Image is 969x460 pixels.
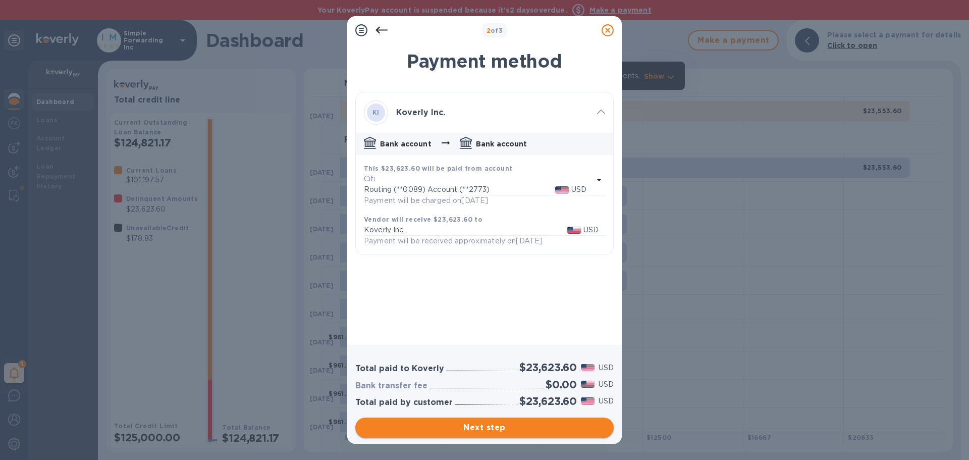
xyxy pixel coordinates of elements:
p: Bank account [380,139,432,149]
h1: Payment method [355,50,614,72]
img: USD [581,381,595,388]
b: This $23,623.60 will be paid from account [364,165,512,172]
p: Payment will be charged on [DATE] [364,195,488,206]
div: KIKoverly Inc. [356,92,613,133]
b: Vendor will receive $23,623.60 to [364,216,482,223]
p: Citi [364,174,593,184]
span: Next step [363,422,606,434]
h2: $23,623.60 [519,361,577,374]
p: Routing (**0089) Account (**2773) [364,184,555,195]
h3: Total paid by customer [355,398,453,407]
b: KI [372,109,380,116]
h3: Total paid to Koverly [355,364,444,374]
h2: $0.00 [546,378,577,391]
p: USD [583,225,599,235]
p: USD [599,396,614,406]
img: USD [567,227,581,234]
span: 2 [487,27,491,34]
h3: Bank transfer fee [355,381,427,391]
img: USD [555,186,569,193]
b: Koverly Inc. [396,108,445,117]
p: Bank account [476,139,527,149]
button: Next step [355,418,614,438]
img: USD [581,364,595,371]
h2: $23,623.60 [519,395,577,407]
p: Payment will be received approximately on [DATE] [364,236,543,246]
p: USD [571,184,586,195]
p: USD [599,379,614,390]
img: USD [581,397,595,404]
p: USD [599,363,614,373]
b: of 3 [487,27,503,34]
p: Koverly Inc. [364,225,567,235]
